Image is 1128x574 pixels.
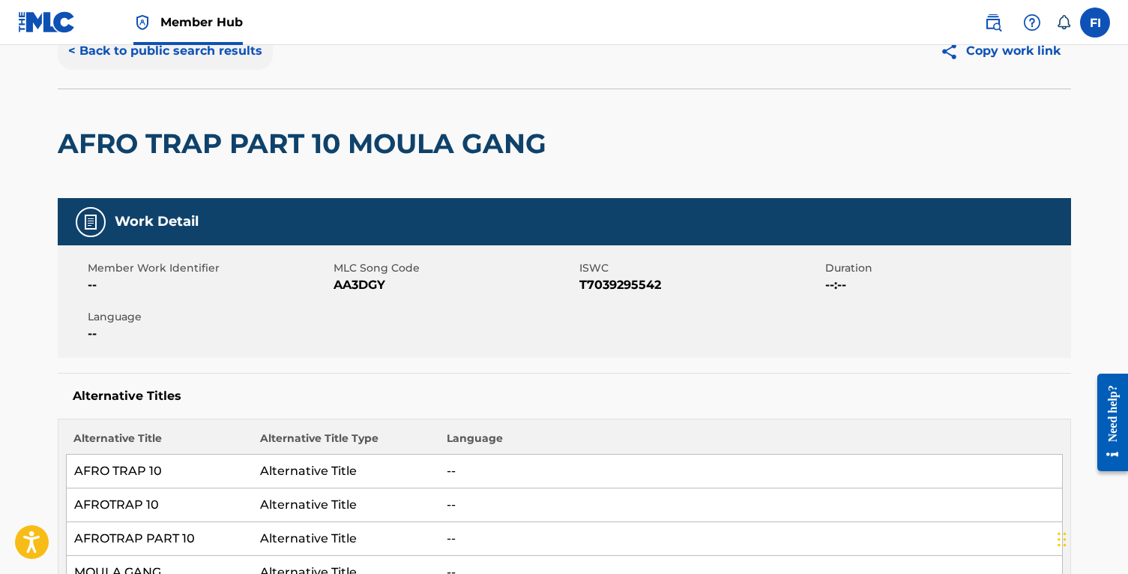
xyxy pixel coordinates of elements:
[88,309,330,325] span: Language
[978,8,1008,38] a: Public Search
[579,260,821,276] span: ISWC
[940,42,966,61] img: Copy work link
[253,488,439,522] td: Alternative Title
[88,276,330,294] span: --
[66,488,253,522] td: AFROTRAP 10
[82,213,100,231] img: Work Detail
[1053,502,1128,574] iframe: Chat Widget
[18,11,76,33] img: MLC Logo
[160,14,243,31] span: Member Hub
[115,213,199,230] h5: Work Detail
[1080,8,1110,38] div: User Menu
[439,488,1062,522] td: --
[1086,362,1128,483] iframe: Resource Center
[58,32,273,70] button: < Back to public search results
[334,260,576,276] span: MLC Song Code
[1023,14,1041,32] img: help
[439,455,1062,488] td: --
[88,260,330,276] span: Member Work Identifier
[439,431,1062,455] th: Language
[66,455,253,488] td: AFRO TRAP 10
[1017,8,1047,38] div: Help
[133,14,151,32] img: Top Rightsholder
[88,325,330,343] span: --
[1058,517,1067,562] div: Drag
[825,260,1067,276] span: Duration
[58,127,554,161] h2: AFRO TRAP PART 10 MOULA GANG
[439,522,1062,556] td: --
[66,522,253,556] td: AFROTRAP PART 10
[1056,15,1071,30] div: Notifications
[334,276,576,294] span: AA3DGY
[253,522,439,556] td: Alternative Title
[984,14,1002,32] img: search
[73,389,1056,404] h5: Alternative Titles
[253,455,439,488] td: Alternative Title
[66,431,253,455] th: Alternative Title
[579,276,821,294] span: T7039295542
[825,276,1067,294] span: --:--
[253,431,439,455] th: Alternative Title Type
[929,32,1071,70] button: Copy work link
